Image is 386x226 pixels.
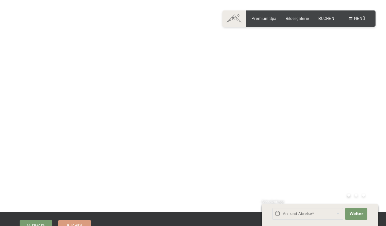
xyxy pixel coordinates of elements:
span: Menü [354,16,365,21]
span: Weiter [349,211,363,217]
a: Bildergalerie [286,16,309,21]
a: BUCHEN [318,16,334,21]
a: Premium Spa [252,16,276,21]
button: Weiter [345,208,367,220]
span: Schnellanfrage [262,200,284,204]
